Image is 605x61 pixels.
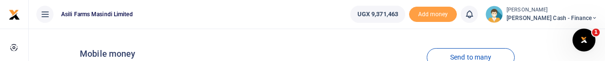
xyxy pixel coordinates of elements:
span: Asili Farms Masindi Limited [57,10,137,19]
span: UGX 9,371,463 [357,10,398,19]
img: profile-user [486,6,503,23]
span: 1 [592,29,600,36]
a: logo-small logo-large logo-large [9,10,20,18]
small: [PERSON_NAME] [507,6,597,14]
a: UGX 9,371,463 [350,6,405,23]
li: Toup your wallet [409,7,457,22]
a: Add money [409,10,457,17]
a: profile-user [PERSON_NAME] [PERSON_NAME] Cash - Finance [486,6,597,23]
span: [PERSON_NAME] Cash - Finance [507,14,597,22]
h4: Mobile money [80,49,260,59]
span: Add money [409,7,457,22]
iframe: Intercom live chat [573,29,595,51]
img: logo-small [9,9,20,20]
li: Wallet ballance [346,6,409,23]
